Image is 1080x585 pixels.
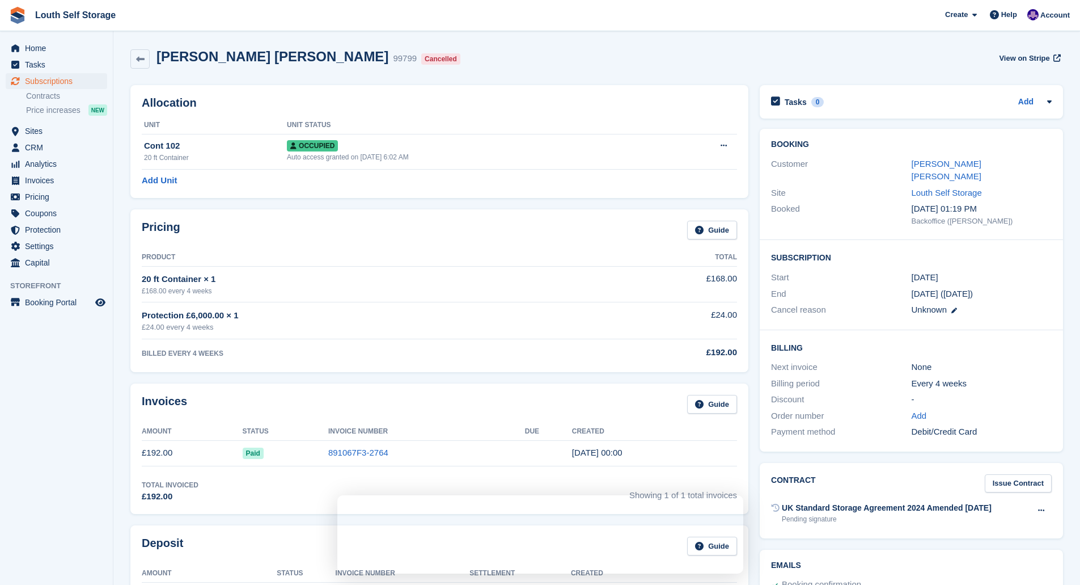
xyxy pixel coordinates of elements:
a: Add [1018,96,1034,109]
div: Billing period [771,377,911,390]
td: £24.00 [594,302,737,339]
h2: Booking [771,140,1052,149]
div: Cancel reason [771,304,911,317]
div: UK Standard Storage Agreement 2024 Amended [DATE] [782,502,992,514]
time: 2025-08-04 23:00:37 UTC [572,448,622,457]
th: Created [572,423,737,441]
span: Booking Portal [25,294,93,310]
a: menu [6,73,107,89]
div: Next invoice [771,361,911,374]
div: Booked [771,203,911,226]
h2: Invoices [142,395,187,414]
div: Total Invoiced [142,480,198,490]
img: Matthew Frith [1027,9,1039,20]
div: - [912,393,1052,406]
h2: Billing [771,342,1052,353]
a: Add Unit [142,174,177,187]
div: Debit/Credit Card [912,426,1052,439]
h2: Emails [771,561,1052,570]
div: NEW [88,104,107,116]
a: Contracts [26,91,107,102]
div: Auto access granted on [DATE] 6:02 AM [287,152,663,162]
a: Add [912,410,927,423]
td: £168.00 [594,266,737,302]
div: Protection £6,000.00 × 1 [142,309,594,322]
span: Subscriptions [25,73,93,89]
div: £168.00 every 4 weeks [142,286,594,296]
h2: Subscription [771,251,1052,263]
a: 891067F3-2764 [328,448,388,457]
th: Invoice Number [336,565,470,583]
a: Guide [687,395,737,414]
span: Paid [243,448,264,459]
td: £192.00 [142,440,243,466]
th: Total [594,249,737,267]
div: 0 [811,97,824,107]
th: Status [243,423,328,441]
th: Amount [142,423,243,441]
div: Order number [771,410,911,423]
a: menu [6,140,107,155]
a: View on Stripe [994,49,1063,68]
div: Backoffice ([PERSON_NAME]) [912,216,1052,227]
span: Settings [25,238,93,254]
span: Account [1040,10,1070,21]
div: BILLED EVERY 4 WEEKS [142,348,594,359]
a: Issue Contract [985,474,1052,493]
span: Coupons [25,205,93,221]
a: menu [6,255,107,271]
h2: [PERSON_NAME] [PERSON_NAME] [156,49,388,64]
a: menu [6,156,107,172]
th: Amount [142,565,277,583]
span: Occupied [287,140,338,151]
div: Start [771,271,911,284]
th: Product [142,249,594,267]
div: 99799 [393,52,417,65]
div: £192.00 [142,490,198,503]
span: View on Stripe [999,53,1049,64]
a: menu [6,123,107,139]
img: stora-icon-8386f47178a22dfd0bd8f6a31ec36ba5ce8667c1dd55bd0f319d3a0aa187defe.svg [9,7,26,24]
a: Preview store [94,296,107,309]
a: Price increases NEW [26,104,107,116]
iframe: Survey by David from Stora [337,495,743,574]
span: Unknown [912,305,947,314]
span: [DATE] ([DATE]) [912,289,973,298]
div: 20 ft Container [144,153,287,163]
h2: Deposit [142,537,183,555]
div: End [771,288,911,301]
div: Payment method [771,426,911,439]
div: Cancelled [421,53,460,65]
div: Discount [771,393,911,406]
th: Due [525,423,572,441]
a: Louth Self Storage [31,6,120,24]
span: Sites [25,123,93,139]
div: £192.00 [594,346,737,359]
a: menu [6,57,107,73]
span: Pricing [25,189,93,205]
a: menu [6,172,107,188]
div: Cont 102 [144,140,287,153]
a: menu [6,238,107,254]
h2: Pricing [142,221,180,239]
span: Home [25,40,93,56]
span: Storefront [10,280,113,292]
div: Pending signature [782,514,992,524]
a: menu [6,189,107,205]
div: Customer [771,158,911,183]
div: None [912,361,1052,374]
a: [PERSON_NAME] [PERSON_NAME] [912,159,981,182]
h2: Allocation [142,96,737,110]
span: Analytics [25,156,93,172]
a: menu [6,40,107,56]
span: Protection [25,222,93,238]
div: Every 4 weeks [912,377,1052,390]
span: Showing 1 of 1 total invoices [629,480,737,503]
a: menu [6,222,107,238]
a: Louth Self Storage [912,188,982,197]
a: Guide [687,221,737,239]
a: menu [6,205,107,221]
div: £24.00 every 4 weeks [142,322,594,333]
div: 20 ft Container × 1 [142,273,594,286]
span: Help [1001,9,1017,20]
